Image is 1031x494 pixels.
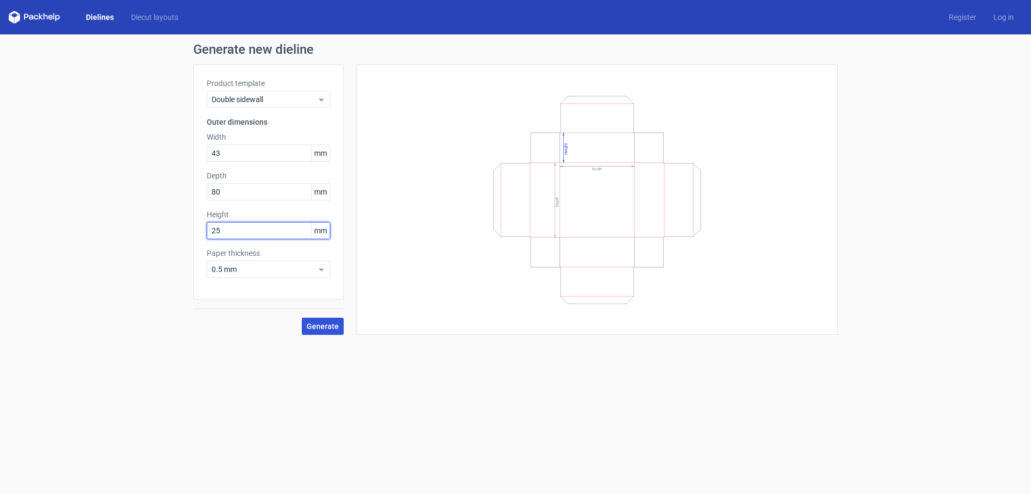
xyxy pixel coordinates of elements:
[940,12,985,23] a: Register
[212,94,317,105] span: Double sidewall
[985,12,1022,23] a: Log in
[207,132,330,142] label: Width
[311,184,330,200] span: mm
[122,12,187,23] a: Diecut layouts
[193,43,838,56] h1: Generate new dieline
[77,12,122,23] a: Dielines
[207,78,330,89] label: Product template
[212,264,317,275] span: 0.5 mm
[592,167,602,171] text: Width
[563,143,568,155] text: Height
[207,209,330,220] label: Height
[207,248,330,259] label: Paper thickness
[555,196,560,206] text: Depth
[207,117,330,127] h3: Outer dimensions
[307,323,339,330] span: Generate
[311,223,330,239] span: mm
[207,170,330,181] label: Depth
[311,145,330,161] span: mm
[302,318,344,335] button: Generate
